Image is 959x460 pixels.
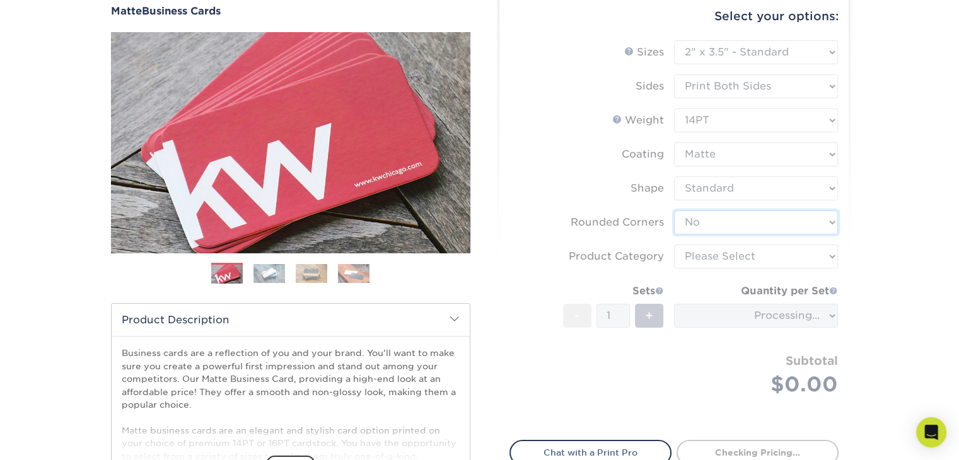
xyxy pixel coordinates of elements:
img: Business Cards 01 [211,258,243,290]
img: Business Cards 04 [338,264,369,283]
a: MatteBusiness Cards [111,5,470,17]
h1: Business Cards [111,5,470,17]
span: Matte [111,5,142,17]
h2: Product Description [112,304,470,336]
img: Business Cards 02 [253,264,285,283]
img: Business Cards 03 [296,264,327,283]
div: Open Intercom Messenger [916,417,946,447]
